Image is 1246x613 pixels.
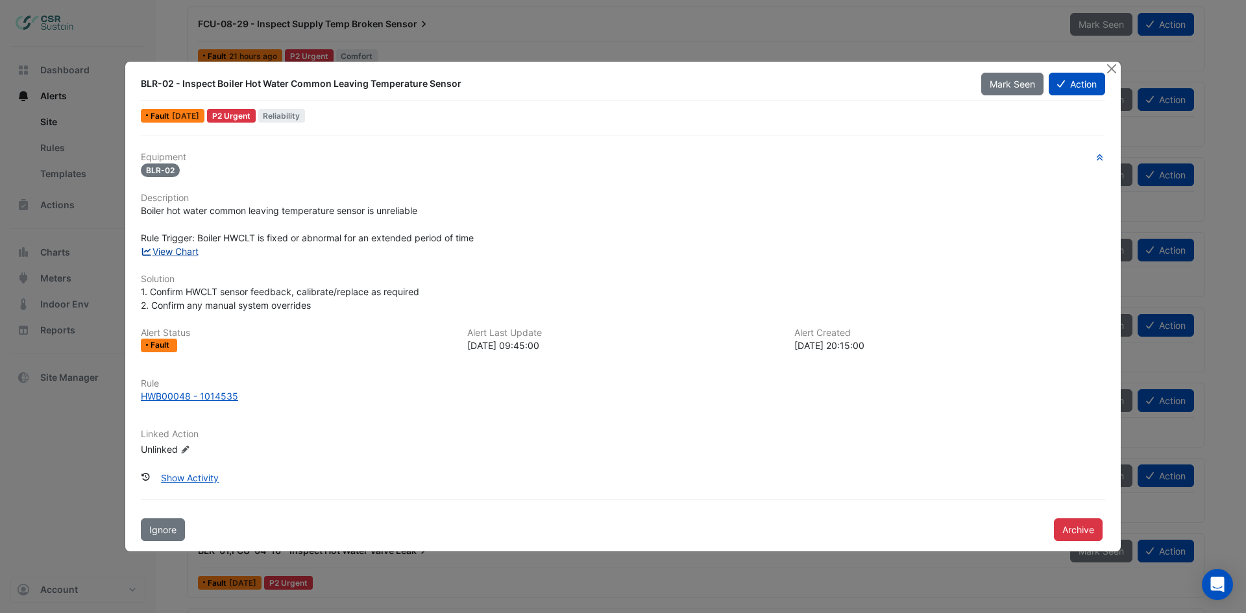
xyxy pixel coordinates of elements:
[207,109,256,123] div: P2 Urgent
[141,328,452,339] h6: Alert Status
[141,274,1105,285] h6: Solution
[153,466,227,489] button: Show Activity
[180,444,190,454] fa-icon: Edit Linked Action
[258,109,306,123] span: Reliability
[141,378,1105,389] h6: Rule
[141,152,1105,163] h6: Equipment
[990,78,1035,90] span: Mark Seen
[149,524,177,535] span: Ignore
[141,389,1105,403] a: HWB00048 - 1014535
[141,193,1105,204] h6: Description
[794,328,1105,339] h6: Alert Created
[141,518,185,541] button: Ignore
[141,429,1105,440] h6: Linked Action
[981,73,1044,95] button: Mark Seen
[141,442,297,455] div: Unlinked
[141,246,199,257] a: View Chart
[141,205,474,243] span: Boiler hot water common leaving temperature sensor is unreliable Rule Trigger: Boiler HWCLT is fi...
[1054,518,1103,541] button: Archive
[141,286,419,311] span: 1. Confirm HWCLT sensor feedback, calibrate/replace as required 2. Confirm any manual system over...
[151,341,172,349] span: Fault
[1105,62,1118,75] button: Close
[1202,569,1233,600] div: Open Intercom Messenger
[141,77,966,90] div: BLR-02 - Inspect Boiler Hot Water Common Leaving Temperature Sensor
[141,389,238,403] div: HWB00048 - 1014535
[467,339,778,352] div: [DATE] 09:45:00
[794,339,1105,352] div: [DATE] 20:15:00
[151,112,172,120] span: Fault
[141,163,180,177] span: BLR-02
[1049,73,1105,95] button: Action
[172,111,199,121] span: Sun 28-Sep-2025 09:45 BST
[467,328,778,339] h6: Alert Last Update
